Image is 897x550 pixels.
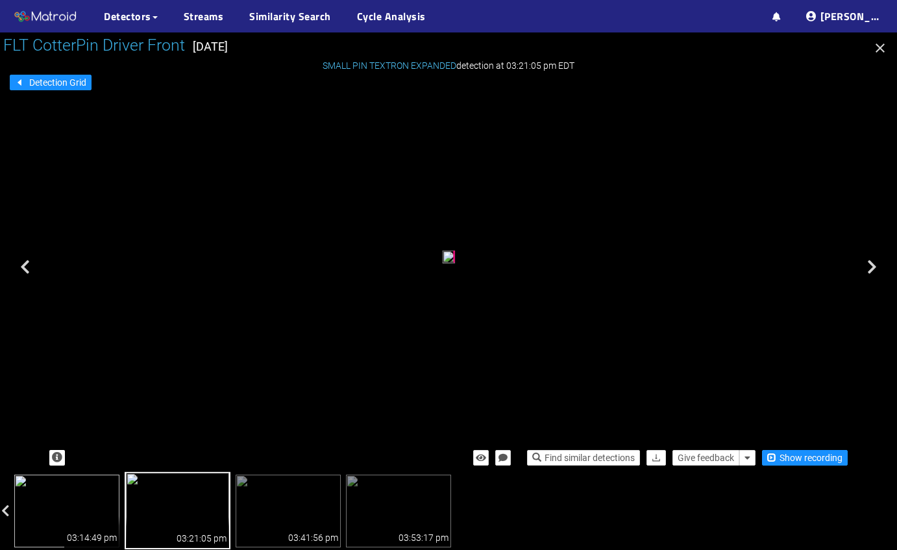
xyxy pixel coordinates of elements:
a: Similarity Search [249,8,331,24]
span: Detectors [104,8,151,24]
span: Give feedback [678,451,734,465]
div: 03:21:05 pm [177,531,227,545]
span: download [652,453,661,464]
img: 1757532065.324689.jpg [125,471,230,549]
button: download [646,450,666,466]
img: 1757533316.840723.jpg [236,475,341,547]
span: Show recording [780,451,842,465]
a: Cycle Analysis [357,8,426,24]
img: 1757533997.107737.jpg [346,475,451,547]
span: Find similar detections [545,451,635,465]
span: PinBentSameDirection [453,251,534,260]
img: Matroid logo [13,7,78,27]
button: Find similar detections [527,450,640,466]
button: Give feedback [672,450,739,466]
a: Streams [184,8,224,24]
button: Show recording [762,450,848,466]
